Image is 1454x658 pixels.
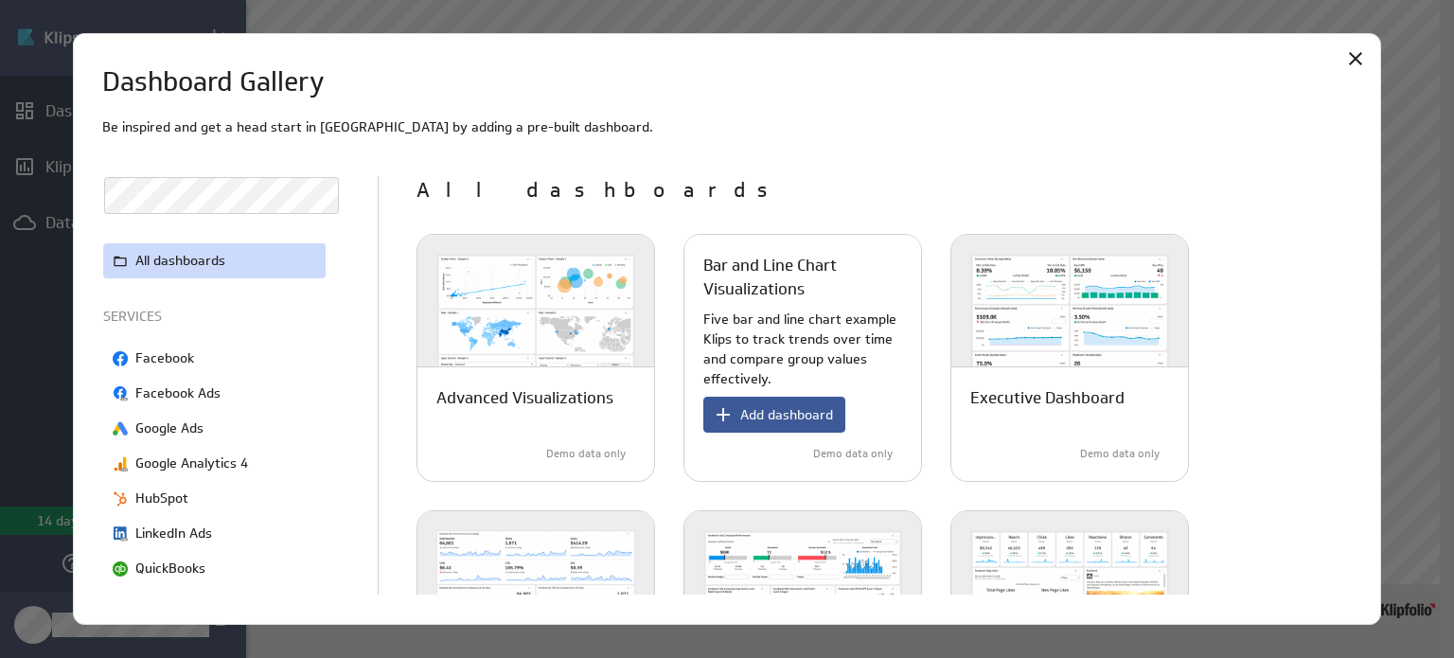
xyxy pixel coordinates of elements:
[417,176,1351,206] p: All dashboards
[813,446,893,462] p: Demo data only
[951,235,1188,405] img: executive_dashboard-light-600x400.png
[135,453,248,473] p: Google Analytics 4
[703,254,902,301] p: Bar and Line Chart Visualizations
[135,594,165,614] p: Xero
[703,310,902,389] p: Five bar and line chart example Klips to track trends over time and compare group values effectiv...
[113,561,128,577] img: image5502353411254158712.png
[102,117,1352,137] p: Be inspired and get a head start in [GEOGRAPHIC_DATA] by adding a pre-built dashboard.
[546,446,626,462] p: Demo data only
[113,421,128,436] img: image8417636050194330799.png
[1339,43,1372,75] div: Close
[135,559,205,578] p: QuickBooks
[436,386,613,410] p: Advanced Visualizations
[740,406,833,423] span: Add dashboard
[1080,446,1160,462] p: Demo data only
[417,235,654,405] img: advanced_visualizations-light-600x400.png
[103,307,330,327] p: SERVICES
[113,456,128,471] img: image6502031566950861830.png
[113,351,128,366] img: image729517258887019810.png
[135,489,188,508] p: HubSpot
[135,383,221,403] p: Facebook Ads
[135,348,194,368] p: Facebook
[113,526,128,542] img: image1858912082062294012.png
[113,386,128,401] img: image2754833655435752804.png
[703,397,845,433] button: Add dashboard
[102,62,325,102] h1: Dashboard Gallery
[970,386,1125,410] p: Executive Dashboard
[113,491,128,507] img: image4788249492605619304.png
[135,524,212,543] p: LinkedIn Ads
[135,251,225,271] p: All dashboards
[135,418,204,438] p: Google Ads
